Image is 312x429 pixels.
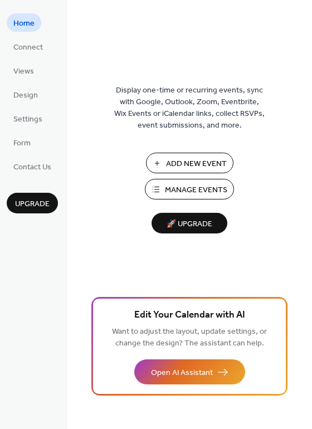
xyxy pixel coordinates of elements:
[13,66,34,77] span: Views
[151,367,213,379] span: Open AI Assistant
[7,157,58,175] a: Contact Us
[13,162,51,173] span: Contact Us
[114,85,265,131] span: Display one-time or recurring events, sync with Google, Outlook, Zoom, Eventbrite, Wix Events or ...
[165,184,227,196] span: Manage Events
[13,114,42,125] span: Settings
[146,153,233,173] button: Add New Event
[166,158,227,170] span: Add New Event
[134,308,245,323] span: Edit Your Calendar with AI
[15,198,50,210] span: Upgrade
[7,133,37,152] a: Form
[13,90,38,101] span: Design
[7,193,58,213] button: Upgrade
[145,179,234,199] button: Manage Events
[158,217,221,232] span: 🚀 Upgrade
[7,109,49,128] a: Settings
[7,13,41,32] a: Home
[134,359,245,384] button: Open AI Assistant
[7,85,45,104] a: Design
[13,42,43,53] span: Connect
[13,18,35,30] span: Home
[152,213,227,233] button: 🚀 Upgrade
[7,37,50,56] a: Connect
[7,61,41,80] a: Views
[112,324,267,351] span: Want to adjust the layout, update settings, or change the design? The assistant can help.
[13,138,31,149] span: Form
